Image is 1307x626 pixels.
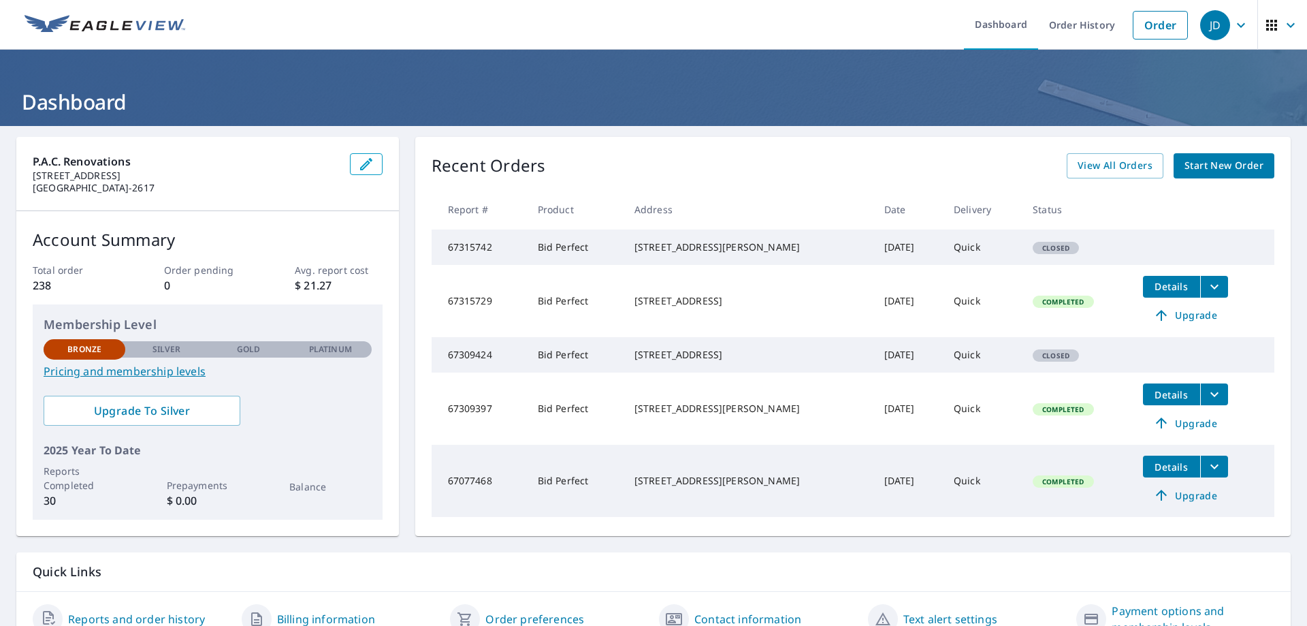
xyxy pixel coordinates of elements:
[164,277,251,294] p: 0
[1184,157,1263,174] span: Start New Order
[237,343,260,356] p: Gold
[1143,484,1228,506] a: Upgrade
[873,230,943,265] td: [DATE]
[44,315,372,334] p: Membership Level
[943,189,1022,230] th: Delivery
[943,337,1022,373] td: Quick
[527,189,624,230] th: Product
[1034,405,1092,414] span: Completed
[164,263,251,277] p: Order pending
[33,182,339,194] p: [GEOGRAPHIC_DATA]-2617
[1034,297,1092,307] span: Completed
[1034,351,1078,360] span: Closed
[44,363,372,379] a: Pricing and membership levels
[44,442,372,458] p: 2025 Year To Date
[634,402,862,416] div: [STREET_ADDRESS][PERSON_NAME]
[167,492,248,509] p: $ 0.00
[1200,456,1228,478] button: filesDropdownBtn-67077468
[44,396,240,426] a: Upgrade To Silver
[33,263,120,277] p: Total order
[44,492,125,509] p: 30
[634,348,862,362] div: [STREET_ADDRESS]
[295,277,382,294] p: $ 21.27
[1151,307,1220,324] span: Upgrade
[527,337,624,373] td: Bid Perfect
[1067,153,1163,178] a: View All Orders
[1151,460,1192,473] span: Details
[1143,304,1228,326] a: Upgrade
[624,189,873,230] th: Address
[33,153,339,170] p: P.A.C. Renovations
[44,464,125,492] p: Reports Completed
[634,474,862,488] div: [STREET_ADDRESS][PERSON_NAME]
[1151,280,1192,293] span: Details
[432,265,527,337] td: 67315729
[1022,189,1132,230] th: Status
[943,265,1022,337] td: Quick
[432,373,527,445] td: 67309397
[1200,276,1228,298] button: filesDropdownBtn-67315729
[527,445,624,517] td: Bid Perfect
[152,343,181,356] p: Silver
[295,263,382,277] p: Avg. report cost
[1151,415,1220,431] span: Upgrade
[432,153,546,178] p: Recent Orders
[527,230,624,265] td: Bid Perfect
[873,373,943,445] td: [DATE]
[1143,456,1200,478] button: detailsBtn-67077468
[1143,384,1200,405] button: detailsBtn-67309397
[1034,243,1078,253] span: Closed
[873,189,943,230] th: Date
[167,478,248,492] p: Prepayments
[432,445,527,517] td: 67077468
[33,563,1274,580] p: Quick Links
[873,337,943,373] td: [DATE]
[1143,412,1228,434] a: Upgrade
[1174,153,1274,178] a: Start New Order
[54,403,229,418] span: Upgrade To Silver
[1034,477,1092,486] span: Completed
[67,343,101,356] p: Bronze
[1200,10,1230,40] div: JD
[943,230,1022,265] td: Quick
[1151,487,1220,503] span: Upgrade
[25,15,185,35] img: EV Logo
[33,170,339,182] p: [STREET_ADDRESS]
[527,265,624,337] td: Bid Perfect
[634,240,862,254] div: [STREET_ADDRESS][PERSON_NAME]
[33,277,120,294] p: 238
[527,373,624,445] td: Bid Perfect
[873,265,943,337] td: [DATE]
[432,230,527,265] td: 67315742
[432,337,527,373] td: 67309424
[289,480,371,494] p: Balance
[873,445,943,517] td: [DATE]
[943,445,1022,517] td: Quick
[943,373,1022,445] td: Quick
[634,294,862,308] div: [STREET_ADDRESS]
[1133,11,1188,40] a: Order
[33,228,383,252] p: Account Summary
[432,189,527,230] th: Report #
[16,88,1291,116] h1: Dashboard
[309,343,352,356] p: Platinum
[1151,388,1192,401] span: Details
[1143,276,1200,298] button: detailsBtn-67315729
[1078,157,1152,174] span: View All Orders
[1200,384,1228,405] button: filesDropdownBtn-67309397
